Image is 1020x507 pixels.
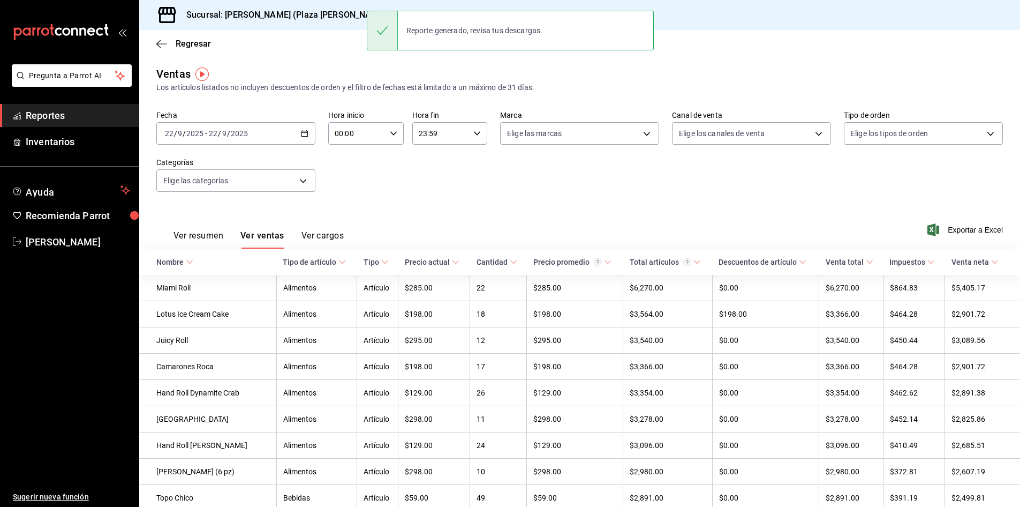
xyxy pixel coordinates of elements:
[139,406,276,433] td: [GEOGRAPHIC_DATA]
[945,275,1020,301] td: $5,405.17
[139,301,276,327] td: Lotus Ice Cream Cake
[227,129,230,138] span: /
[186,129,204,138] input: ----
[357,354,398,380] td: Artículo
[630,258,691,266] div: Total artículos
[230,129,248,138] input: ----
[156,258,193,266] span: Nombre
[844,111,1003,119] label: Tipo de orden
[139,459,276,485] td: [PERSON_NAME] (6 pz)
[176,39,211,49] span: Regresar
[301,230,344,249] button: Ver cargos
[477,258,508,266] div: Cantidad
[357,327,398,354] td: Artículo
[527,327,623,354] td: $295.00
[826,258,873,266] span: Venta total
[527,459,623,485] td: $298.00
[173,230,223,249] button: Ver resumen
[156,82,1003,93] div: Los artículos listados no incluyen descuentos de orden y el filtro de fechas está limitado a un m...
[889,258,935,266] span: Impuestos
[819,406,883,433] td: $3,278.00
[276,275,357,301] td: Alimentos
[26,108,130,123] span: Reportes
[712,380,819,406] td: $0.00
[183,129,186,138] span: /
[819,433,883,459] td: $3,096.00
[164,129,174,138] input: --
[398,354,470,380] td: $198.00
[719,258,806,266] span: Descuentos de artículo
[139,327,276,354] td: Juicy Roll
[173,230,344,249] div: navigation tabs
[156,111,315,119] label: Fecha
[527,380,623,406] td: $129.00
[623,301,712,327] td: $3,564.00
[357,380,398,406] td: Artículo
[470,354,527,380] td: 17
[500,111,659,119] label: Marca
[883,406,945,433] td: $452.14
[412,111,488,119] label: Hora fin
[398,406,470,433] td: $298.00
[357,275,398,301] td: Artículo
[507,128,562,139] span: Elige las marcas
[174,129,177,138] span: /
[7,78,132,89] a: Pregunta a Parrot AI
[527,406,623,433] td: $298.00
[139,433,276,459] td: Hand Roll [PERSON_NAME]
[405,258,450,266] div: Precio actual
[945,380,1020,406] td: $2,891.38
[178,9,389,21] h3: Sucursal: [PERSON_NAME] (Plaza [PERSON_NAME])
[819,459,883,485] td: $2,980.00
[672,111,831,119] label: Canal de venta
[357,301,398,327] td: Artículo
[470,433,527,459] td: 24
[945,433,1020,459] td: $2,685.51
[195,68,209,81] img: Tooltip marker
[276,459,357,485] td: Alimentos
[826,258,864,266] div: Venta total
[276,380,357,406] td: Alimentos
[398,275,470,301] td: $285.00
[945,406,1020,433] td: $2,825.86
[398,459,470,485] td: $298.00
[712,406,819,433] td: $0.00
[364,258,379,266] div: Tipo
[712,327,819,354] td: $0.00
[470,459,527,485] td: 10
[712,459,819,485] td: $0.00
[405,258,459,266] span: Precio actual
[13,491,130,503] span: Sugerir nueva función
[883,459,945,485] td: $372.81
[398,301,470,327] td: $198.00
[623,380,712,406] td: $3,354.00
[177,129,183,138] input: --
[12,64,132,87] button: Pregunta a Parrot AI
[470,406,527,433] td: 11
[328,111,404,119] label: Hora inicio
[712,275,819,301] td: $0.00
[527,275,623,301] td: $285.00
[623,433,712,459] td: $3,096.00
[156,39,211,49] button: Regresar
[630,258,701,266] span: Total artículos
[470,301,527,327] td: 18
[712,354,819,380] td: $0.00
[712,301,819,327] td: $198.00
[364,258,389,266] span: Tipo
[357,459,398,485] td: Artículo
[945,301,1020,327] td: $2,901.72
[205,129,207,138] span: -
[240,230,284,249] button: Ver ventas
[26,208,130,223] span: Recomienda Parrot
[883,354,945,380] td: $464.28
[930,223,1003,236] button: Exportar a Excel
[29,70,115,81] span: Pregunta a Parrot AI
[470,327,527,354] td: 12
[883,380,945,406] td: $462.62
[470,380,527,406] td: 26
[398,19,551,42] div: Reporte generado, revisa tus descargas.
[533,258,602,266] div: Precio promedio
